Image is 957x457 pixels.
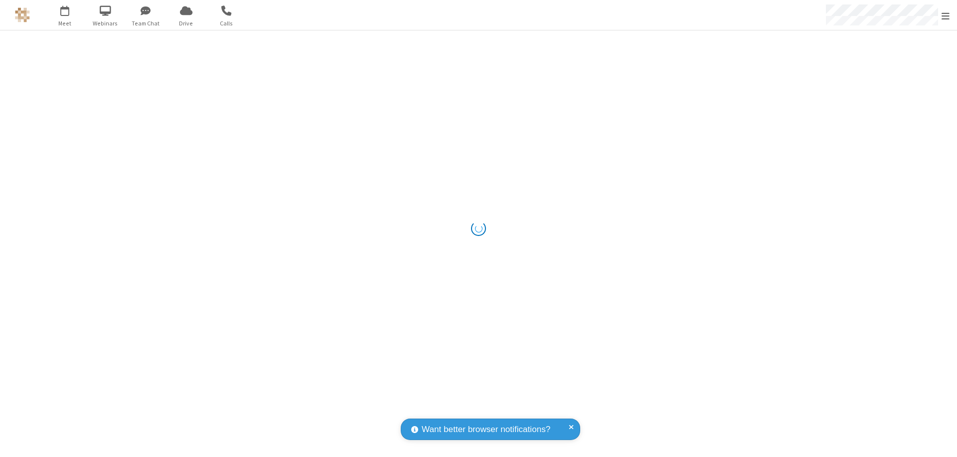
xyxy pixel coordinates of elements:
[208,19,245,28] span: Calls
[167,19,205,28] span: Drive
[127,19,164,28] span: Team Chat
[46,19,84,28] span: Meet
[422,423,550,436] span: Want better browser notifications?
[932,431,950,450] iframe: Chat
[15,7,30,22] img: QA Selenium DO NOT DELETE OR CHANGE
[87,19,124,28] span: Webinars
